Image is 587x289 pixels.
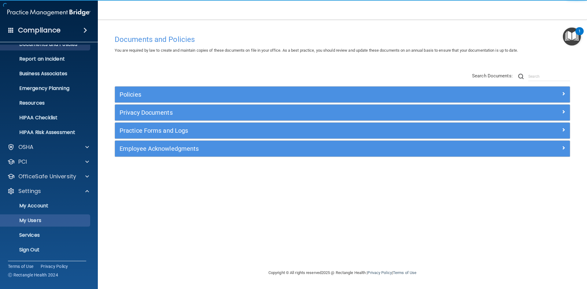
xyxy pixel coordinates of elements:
p: HIPAA Risk Assessment [4,129,87,135]
p: Report an Incident [4,56,87,62]
h5: Employee Acknowledgments [120,145,452,152]
img: ic-search.3b580494.png [518,74,524,79]
a: PCI [7,158,89,165]
a: Policies [120,90,565,99]
p: Emergency Planning [4,85,87,91]
h5: Privacy Documents [120,109,452,116]
input: Search [528,72,570,81]
a: Terms of Use [393,270,416,275]
a: OSHA [7,143,89,151]
h5: Practice Forms and Logs [120,127,452,134]
a: Privacy Documents [120,108,565,117]
p: Services [4,232,87,238]
a: Terms of Use [8,263,33,269]
a: Settings [7,187,89,195]
a: OfficeSafe University [7,173,89,180]
p: Business Associates [4,71,87,77]
p: HIPAA Checklist [4,115,87,121]
p: PCI [18,158,27,165]
a: Practice Forms and Logs [120,126,565,135]
span: Ⓒ Rectangle Health 2024 [8,272,58,278]
p: Resources [4,100,87,106]
p: OfficeSafe University [18,173,76,180]
img: PMB logo [7,6,90,19]
p: Settings [18,187,41,195]
p: My Account [4,203,87,209]
p: My Users [4,217,87,224]
iframe: Drift Widget Chat Controller [481,246,580,270]
h4: Compliance [18,26,61,35]
div: Copyright © All rights reserved 2025 @ Rectangle Health | | [231,263,454,283]
p: Sign Out [4,247,87,253]
a: Employee Acknowledgments [120,144,565,154]
span: You are required by law to create and maintain copies of these documents on file in your office. ... [115,48,518,53]
h5: Policies [120,91,452,98]
a: Privacy Policy [367,270,392,275]
button: Open Resource Center, 1 new notification [563,28,581,46]
p: OSHA [18,143,34,151]
a: Privacy Policy [41,263,68,269]
h4: Documents and Policies [115,35,570,43]
span: Search Documents: [472,73,513,79]
p: Documents and Policies [4,41,87,47]
div: 1 [578,31,581,39]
